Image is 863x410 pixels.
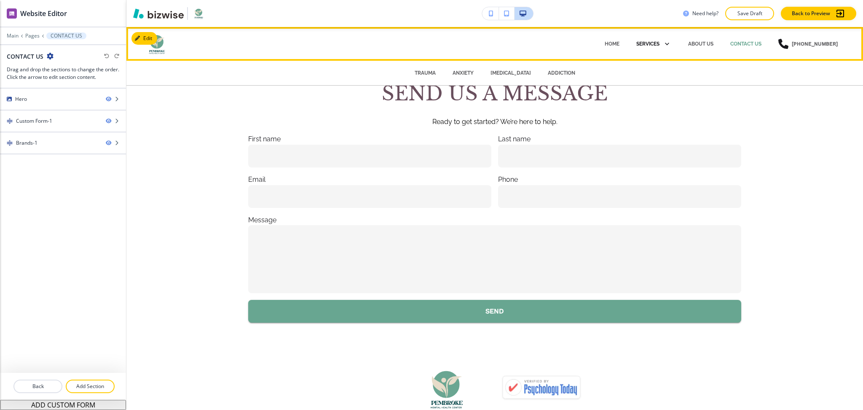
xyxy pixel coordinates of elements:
img: Pembroke Mental Health Center [143,31,228,57]
button: Main [7,33,19,39]
div: Brands-1 [16,139,38,147]
button: Add Section [66,380,115,393]
p: ABOUT US [688,40,713,48]
p: Add Section [67,383,114,390]
button: CONTACT US [46,32,86,39]
p: First name [248,134,491,145]
p: Back [14,383,62,390]
img: Your Logo [191,7,206,20]
span: SEND US A MESSAGE [382,81,608,105]
button: Pages [25,33,40,39]
img: Drag [7,140,13,146]
div: Custom Form-1 [16,117,52,125]
p: Last name [498,134,741,145]
p: Email [248,174,491,185]
p: Back to Preview [792,10,830,17]
a: [PHONE_NUMBER] [778,31,838,57]
span: Ready to get started? We’re here to help. [432,118,557,126]
p: HOME [605,40,619,48]
button: Back to Preview [781,7,856,20]
p: Save Draft [736,10,763,17]
img: Drag [7,118,13,124]
p: Message [248,215,741,226]
p: Phone [498,174,741,185]
p: CONTACT US [51,33,82,39]
button: Send [248,300,741,323]
button: Back [13,380,62,393]
img: Bizwise Logo [133,8,184,19]
div: Hero [15,95,27,103]
h2: Website Editor [20,8,67,19]
h2: CONTACT US [7,52,43,61]
h3: Need help? [692,10,718,17]
p: SERVICES [636,40,659,48]
p: CONTACT US [730,40,761,48]
button: Edit [131,32,157,45]
h3: Drag and drop the sections to change the order. Click the arrow to edit section content. [7,66,119,81]
button: Save Draft [725,7,774,20]
img: editor icon [7,8,17,19]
